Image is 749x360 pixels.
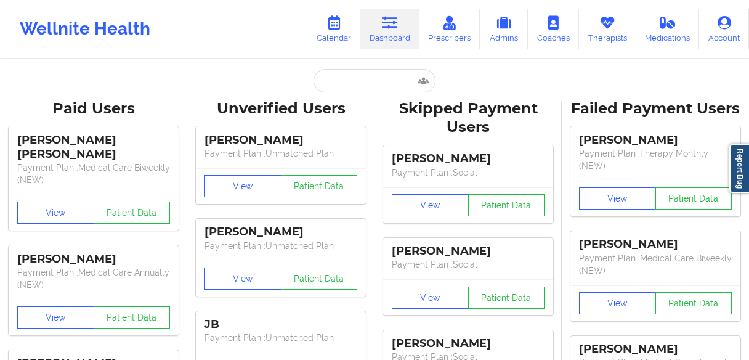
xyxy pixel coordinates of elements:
[468,194,545,216] button: Patient Data
[204,147,357,160] p: Payment Plan : Unmatched Plan
[579,342,732,356] div: [PERSON_NAME]
[204,317,357,332] div: JB
[196,99,366,118] div: Unverified Users
[204,332,357,344] p: Payment Plan : Unmatched Plan
[383,99,553,137] div: Skipped Payment Users
[281,268,358,290] button: Patient Data
[655,292,732,314] button: Patient Data
[94,202,171,224] button: Patient Data
[528,9,579,49] a: Coaches
[17,202,94,224] button: View
[579,147,732,172] p: Payment Plan : Therapy Monthly (NEW)
[17,252,170,266] div: [PERSON_NAME]
[570,99,740,118] div: Failed Payment Users
[392,152,545,166] div: [PERSON_NAME]
[17,133,170,162] div: [PERSON_NAME] [PERSON_NAME]
[655,187,732,210] button: Patient Data
[17,266,170,291] p: Payment Plan : Medical Care Annually (NEW)
[579,187,656,210] button: View
[307,9,360,49] a: Calendar
[480,9,528,49] a: Admins
[392,287,469,309] button: View
[281,175,358,197] button: Patient Data
[94,306,171,329] button: Patient Data
[579,292,656,314] button: View
[360,9,419,49] a: Dashboard
[204,175,281,197] button: View
[636,9,700,49] a: Medications
[204,240,357,252] p: Payment Plan : Unmatched Plan
[579,133,732,147] div: [PERSON_NAME]
[468,287,545,309] button: Patient Data
[204,133,357,147] div: [PERSON_NAME]
[729,144,749,193] a: Report Bug
[579,252,732,277] p: Payment Plan : Medical Care Biweekly (NEW)
[17,306,94,329] button: View
[392,244,545,258] div: [PERSON_NAME]
[17,162,170,186] p: Payment Plan : Medical Care Biweekly (NEW)
[419,9,480,49] a: Prescribers
[204,268,281,290] button: View
[579,9,636,49] a: Therapists
[9,99,179,118] div: Paid Users
[699,9,749,49] a: Account
[579,237,732,252] div: [PERSON_NAME]
[392,166,545,179] p: Payment Plan : Social
[204,225,357,239] div: [PERSON_NAME]
[392,194,469,216] button: View
[392,258,545,271] p: Payment Plan : Social
[392,337,545,351] div: [PERSON_NAME]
